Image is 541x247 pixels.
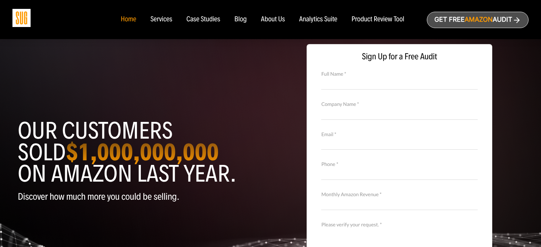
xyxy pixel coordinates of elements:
[321,198,478,210] input: Monthly Amazon Revenue *
[121,16,136,23] a: Home
[314,52,485,62] span: Sign Up for a Free Audit
[321,190,478,198] label: Monthly Amazon Revenue *
[12,9,31,27] img: Sug
[234,16,247,23] a: Blog
[150,16,172,23] a: Services
[351,16,404,23] a: Product Review Tool
[427,12,529,28] a: Get freeAmazonAudit
[186,16,220,23] a: Case Studies
[321,130,478,138] label: Email *
[66,138,219,167] strong: $1,000,000,000
[321,160,478,168] label: Phone *
[261,16,285,23] a: About Us
[321,221,478,229] label: Please verify your request. *
[321,70,478,78] label: Full Name *
[465,16,493,23] span: Amazon
[321,77,478,89] input: Full Name *
[321,137,478,150] input: Email *
[18,120,265,184] h1: Our customers sold on Amazon last year.
[321,107,478,119] input: Company Name *
[321,167,478,180] input: Contact Number *
[18,192,265,202] p: Discover how much more you could be selling.
[321,100,478,108] label: Company Name *
[299,16,337,23] a: Analytics Suite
